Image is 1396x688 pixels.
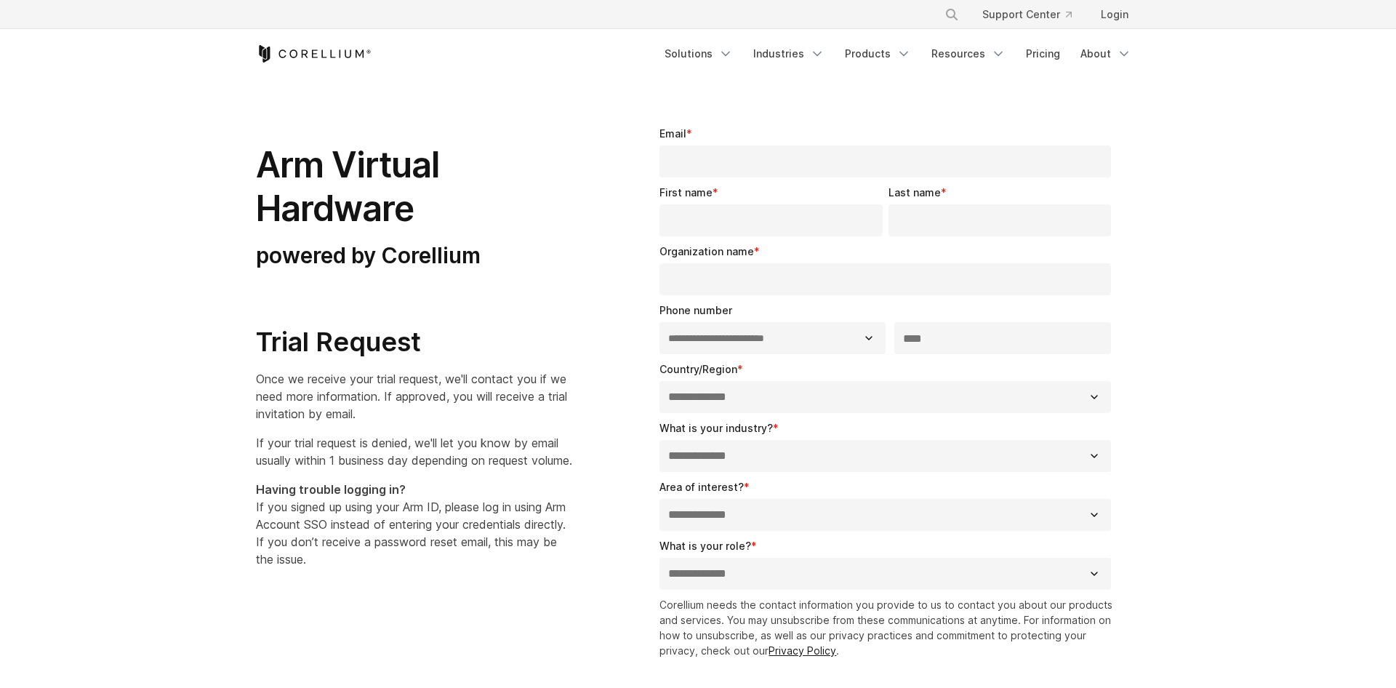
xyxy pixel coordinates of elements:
[256,436,572,468] span: If your trial request is denied, we'll let you know by email usually within 1 business day depend...
[656,41,742,67] a: Solutions
[1017,41,1069,67] a: Pricing
[888,186,941,199] span: Last name
[256,45,372,63] a: Corellium Home
[256,482,406,497] strong: Having trouble logging in?
[659,422,773,434] span: What is your industry?
[836,41,920,67] a: Products
[256,143,572,231] h1: Arm Virtual Hardware
[256,372,567,421] span: Once we receive your trial request, we'll contact you if we need more information. If approved, y...
[923,41,1014,67] a: Resources
[656,41,1140,67] div: Navigation Menu
[256,242,572,270] h3: powered by Corellium
[745,41,833,67] a: Industries
[1072,41,1140,67] a: About
[659,127,686,140] span: Email
[256,326,572,359] h2: Trial Request
[659,481,744,493] span: Area of interest?
[659,597,1117,658] p: Corellium needs the contact information you provide to us to contact you about our products and s...
[659,186,713,199] span: First name
[971,1,1083,28] a: Support Center
[659,304,732,316] span: Phone number
[659,540,751,552] span: What is your role?
[927,1,1140,28] div: Navigation Menu
[1089,1,1140,28] a: Login
[939,1,965,28] button: Search
[659,363,737,375] span: Country/Region
[659,245,754,257] span: Organization name
[769,644,836,657] a: Privacy Policy
[256,482,566,567] span: If you signed up using your Arm ID, please log in using Arm Account SSO instead of entering your ...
